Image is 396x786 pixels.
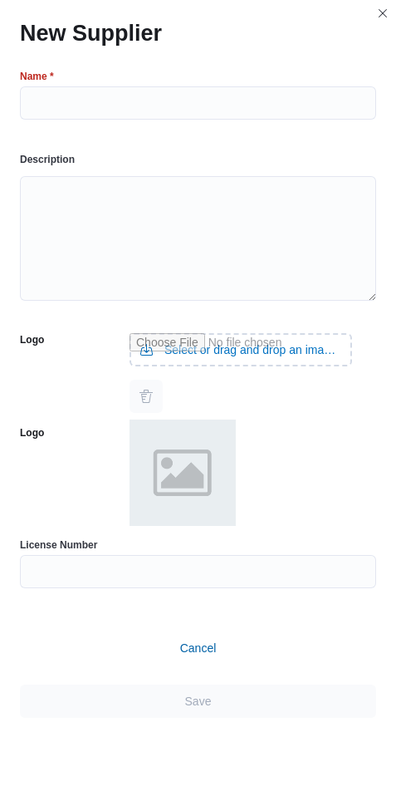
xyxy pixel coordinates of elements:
label: Name * [20,70,54,83]
button: Cancel [20,631,376,665]
button: Save [20,685,376,718]
input: Use aria labels when no actual label is in use [130,333,352,366]
span: Save [185,693,212,710]
span: Cancel [180,640,217,656]
h1: New Supplier [20,20,162,47]
label: Logo [20,426,44,440]
button: Closes this modal window [373,3,393,23]
img: placeholder.png [130,420,236,526]
label: Description [20,153,75,166]
label: Logo [20,333,44,346]
label: License Number [20,538,97,552]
